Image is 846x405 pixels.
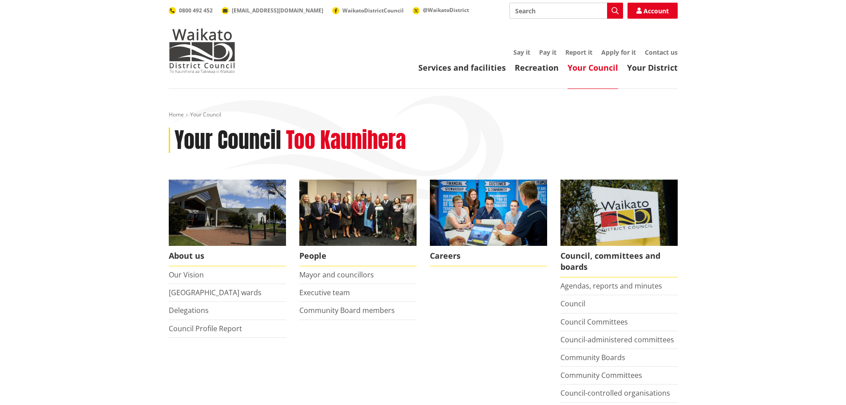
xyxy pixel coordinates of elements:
a: Our Vision [169,270,204,280]
a: WDC Building 0015 About us [169,180,286,266]
span: People [299,246,417,266]
img: Office staff in meeting - Career page [430,180,547,246]
a: Services and facilities [418,62,506,73]
h1: Your Council [175,128,281,153]
img: Waikato District Council - Te Kaunihera aa Takiwaa o Waikato [169,28,235,73]
a: 0800 492 452 [169,7,213,14]
img: Waikato-District-Council-sign [560,180,678,246]
a: Report it [565,48,592,56]
a: Community Committees [560,370,642,380]
a: Executive team [299,288,350,297]
a: WaikatoDistrictCouncil [332,7,404,14]
a: Say it [513,48,530,56]
h2: Too Kaunihera [286,128,406,153]
span: Council, committees and boards [560,246,678,277]
a: Council [560,299,585,309]
input: Search input [509,3,623,19]
nav: breadcrumb [169,111,678,119]
a: Home [169,111,184,118]
span: [EMAIL_ADDRESS][DOMAIN_NAME] [232,7,323,14]
a: Community Board members [299,305,395,315]
a: Your District [627,62,678,73]
span: 0800 492 452 [179,7,213,14]
a: Account [628,3,678,19]
a: Community Boards [560,353,625,362]
a: [EMAIL_ADDRESS][DOMAIN_NAME] [222,7,323,14]
a: Careers [430,180,547,266]
a: Council-administered committees [560,335,674,345]
a: Mayor and councillors [299,270,374,280]
span: Careers [430,246,547,266]
a: Waikato-District-Council-sign Council, committees and boards [560,180,678,277]
a: Delegations [169,305,209,315]
a: Council Profile Report [169,324,242,333]
span: Your Council [190,111,221,118]
img: 2022 Council [299,180,417,246]
a: Pay it [539,48,556,56]
a: 2022 Council People [299,180,417,266]
a: Contact us [645,48,678,56]
a: Council-controlled organisations [560,388,670,398]
span: @WaikatoDistrict [423,6,469,14]
a: [GEOGRAPHIC_DATA] wards [169,288,262,297]
span: About us [169,246,286,266]
a: Agendas, reports and minutes [560,281,662,291]
a: Council Committees [560,317,628,327]
a: Apply for it [601,48,636,56]
img: WDC Building 0015 [169,180,286,246]
a: Your Council [568,62,618,73]
span: WaikatoDistrictCouncil [342,7,404,14]
a: @WaikatoDistrict [413,6,469,14]
a: Recreation [515,62,559,73]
